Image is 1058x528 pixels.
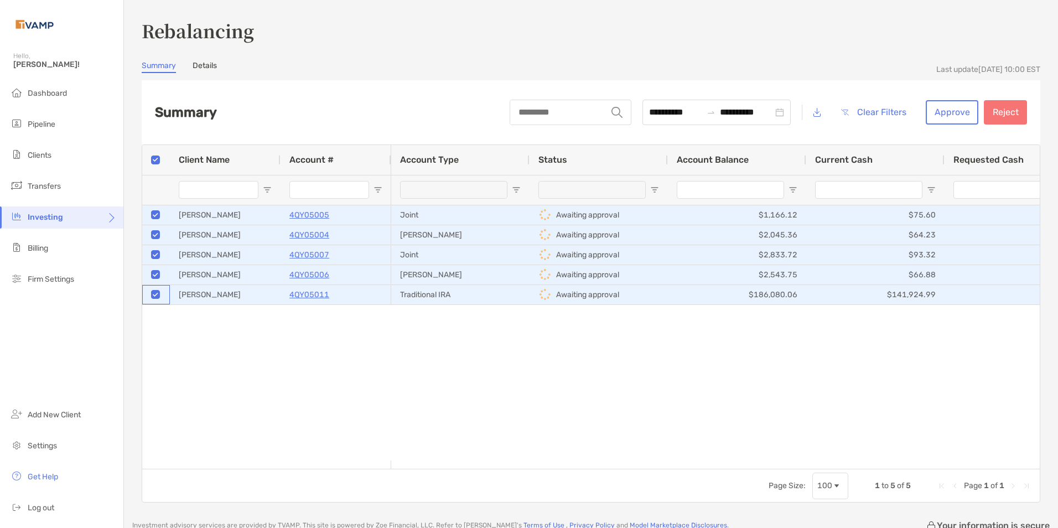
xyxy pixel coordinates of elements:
div: [PERSON_NAME] [170,205,281,225]
span: Requested Cash [953,154,1024,165]
img: firm-settings icon [10,272,23,285]
span: 1 [875,481,880,490]
div: Next Page [1009,482,1018,490]
button: Reject [984,100,1027,125]
span: to [707,108,715,117]
div: $186,080.06 [668,285,806,304]
span: Status [538,154,567,165]
button: Open Filter Menu [512,185,521,194]
span: Account Type [400,154,459,165]
a: 4QY05005 [289,208,329,222]
img: clients icon [10,148,23,161]
div: [PERSON_NAME] [170,285,281,304]
span: swap-right [707,108,715,117]
img: icon status [538,288,552,301]
div: $141,924.99 [806,285,945,304]
div: Traditional IRA [391,285,530,304]
p: 4QY05004 [289,228,329,242]
span: of [990,481,998,490]
span: Account Balance [677,154,749,165]
img: add_new_client icon [10,407,23,421]
input: Account Balance Filter Input [677,181,784,199]
span: Dashboard [28,89,67,98]
img: pipeline icon [10,117,23,130]
span: Client Name [179,154,230,165]
span: Get Help [28,472,58,482]
span: Clients [28,151,51,160]
p: Awaiting approval [556,228,619,242]
img: button icon [841,109,849,116]
span: Transfers [28,182,61,191]
img: settings icon [10,438,23,452]
div: First Page [937,482,946,490]
div: $93.32 [806,245,945,265]
p: 4QY05011 [289,288,329,302]
input: Account # Filter Input [289,181,369,199]
a: 4QY05006 [289,268,329,282]
input: Current Cash Filter Input [815,181,922,199]
a: Details [193,61,217,73]
button: Open Filter Menu [927,185,936,194]
span: Current Cash [815,154,873,165]
div: $2,833.72 [668,245,806,265]
p: Awaiting approval [556,208,619,222]
span: Account # [289,154,334,165]
a: 4QY05007 [289,248,329,262]
img: input icon [611,107,623,118]
span: Add New Client [28,410,81,420]
span: Investing [28,213,63,222]
p: Awaiting approval [556,248,619,262]
div: [PERSON_NAME] [391,225,530,245]
img: dashboard icon [10,86,23,99]
span: Log out [28,503,54,513]
img: billing icon [10,241,23,254]
img: transfers icon [10,179,23,192]
button: Open Filter Menu [789,185,797,194]
div: Page Size [812,473,848,499]
button: Open Filter Menu [650,185,659,194]
h2: Summary [155,105,217,120]
span: Firm Settings [28,275,74,284]
div: [PERSON_NAME] [170,225,281,245]
div: $1,166.12 [668,205,806,225]
img: logout icon [10,500,23,514]
span: Billing [28,244,48,253]
div: [PERSON_NAME] [170,245,281,265]
div: [PERSON_NAME] [391,265,530,284]
span: [PERSON_NAME]! [13,60,117,69]
p: Awaiting approval [556,268,619,282]
img: get-help icon [10,469,23,483]
span: to [881,481,889,490]
div: $2,045.36 [668,225,806,245]
div: Page Size: [769,481,806,490]
span: 1 [984,481,989,490]
span: Page [964,481,982,490]
div: 100 [817,481,832,490]
span: of [897,481,904,490]
img: investing icon [10,210,23,223]
div: $2,543.75 [668,265,806,284]
h3: Rebalancing [142,18,1040,43]
div: $64.23 [806,225,945,245]
div: $75.60 [806,205,945,225]
div: Previous Page [951,482,960,490]
div: Last Page [1022,482,1031,490]
p: Awaiting approval [556,288,619,302]
div: Joint [391,245,530,265]
input: Client Name Filter Input [179,181,258,199]
button: Open Filter Menu [374,185,382,194]
img: icon status [538,208,552,221]
button: Open Filter Menu [263,185,272,194]
button: Clear Filters [832,100,915,125]
span: 1 [999,481,1004,490]
div: Joint [391,205,530,225]
span: Pipeline [28,120,55,129]
img: icon status [538,268,552,281]
div: $66.88 [806,265,945,284]
span: 5 [906,481,911,490]
img: icon status [538,248,552,261]
span: 5 [890,481,895,490]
